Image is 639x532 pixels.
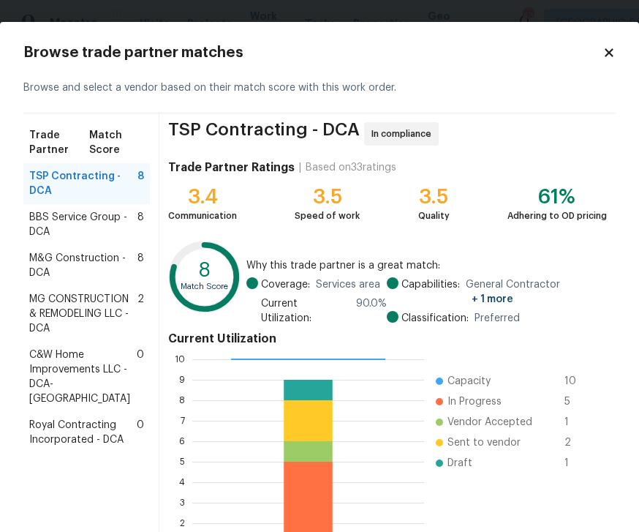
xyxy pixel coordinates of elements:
[466,277,607,307] span: General Contractor
[418,190,450,204] div: 3.5
[168,209,237,223] div: Communication
[447,456,472,471] span: Draft
[564,394,588,409] span: 5
[137,210,144,239] span: 8
[401,311,469,326] span: Classification:
[295,190,360,204] div: 3.5
[29,210,137,239] span: BBS Service Group - DCA
[246,258,607,273] span: Why this trade partner is a great match:
[179,375,185,384] text: 9
[89,128,144,157] span: Match Score
[472,294,513,304] span: + 1 more
[168,331,607,346] h4: Current Utilization
[175,355,185,364] text: 10
[507,190,607,204] div: 61%
[295,209,360,223] div: Speed of work
[168,122,360,146] span: TSP Contracting - DCA
[181,282,228,291] text: Match Score
[180,519,185,528] text: 2
[180,498,185,507] text: 3
[261,296,350,326] span: Current Utilization:
[29,128,89,157] span: Trade Partner
[447,415,532,430] span: Vendor Accepted
[179,396,185,405] text: 8
[474,311,520,326] span: Preferred
[137,169,144,198] span: 8
[564,374,588,389] span: 10
[447,435,521,450] span: Sent to vendor
[23,45,602,60] h2: Browse trade partner matches
[371,127,437,141] span: In compliance
[137,348,144,406] span: 0
[564,456,588,471] span: 1
[356,296,387,326] span: 90.0 %
[261,277,310,292] span: Coverage:
[29,292,137,336] span: MG CONSTRUCTION & REMODELING LLC - DCA
[23,63,616,113] div: Browse and select a vendor based on their match score with this work order.
[168,190,237,204] div: 3.4
[181,416,185,425] text: 7
[137,418,144,447] span: 0
[418,209,450,223] div: Quality
[179,478,185,487] text: 4
[29,169,137,198] span: TSP Contracting - DCA
[447,394,502,409] span: In Progress
[564,435,588,450] span: 2
[180,457,185,466] text: 5
[401,277,460,307] span: Capabilities:
[447,374,491,389] span: Capacity
[29,251,137,280] span: M&G Construction - DCA
[168,160,295,175] h4: Trade Partner Ratings
[137,251,144,280] span: 8
[198,261,211,280] text: 8
[306,160,396,175] div: Based on 33 ratings
[507,209,607,223] div: Adhering to OD pricing
[316,277,380,292] span: Services area
[564,415,588,430] span: 1
[295,160,306,175] div: |
[29,418,137,447] span: Royal Contracting Incorporated - DCA
[29,348,137,406] span: C&W Home Improvements LLC - DCA-[GEOGRAPHIC_DATA]
[137,292,144,336] span: 2
[179,437,185,446] text: 6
